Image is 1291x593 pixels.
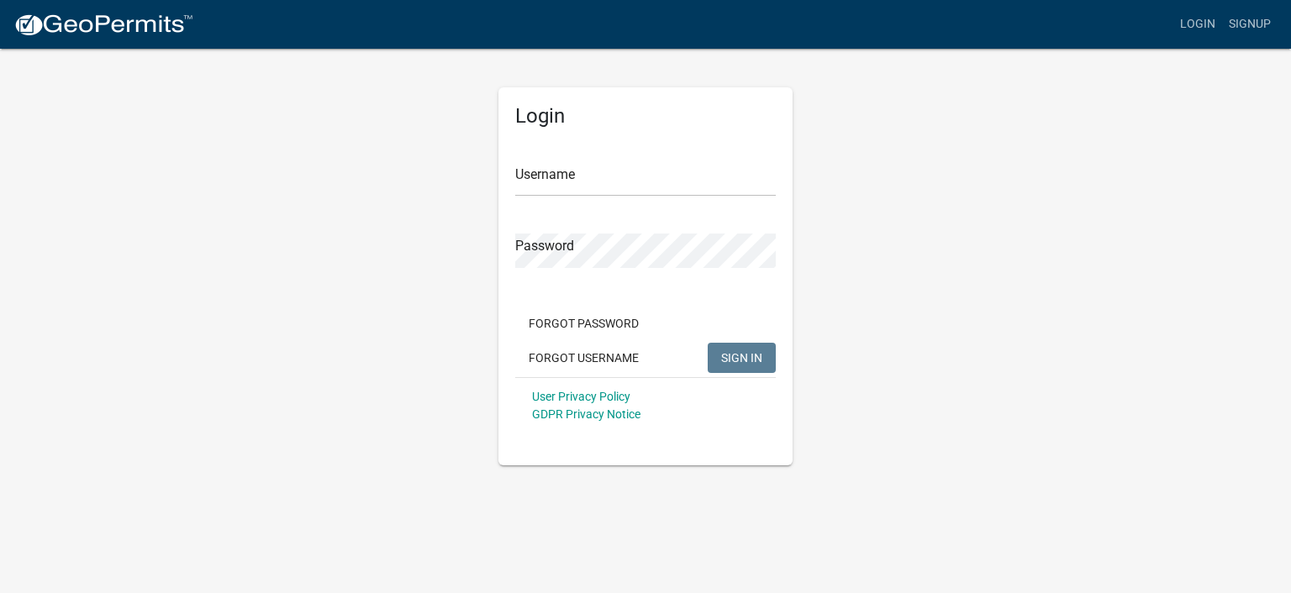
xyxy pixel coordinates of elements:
[515,308,652,338] button: Forgot Password
[721,350,762,364] span: SIGN IN
[1222,8,1278,40] a: Signup
[532,407,640,421] a: GDPR Privacy Notice
[708,343,776,373] button: SIGN IN
[532,390,630,403] a: User Privacy Policy
[1173,8,1222,40] a: Login
[515,343,652,373] button: Forgot Username
[515,104,776,129] h5: Login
